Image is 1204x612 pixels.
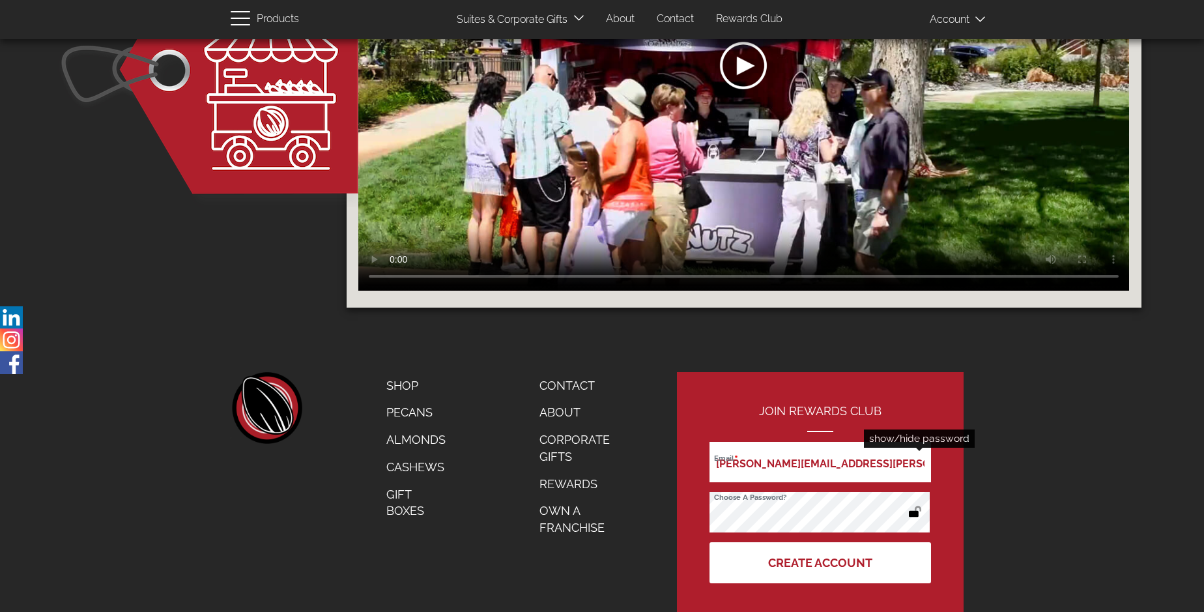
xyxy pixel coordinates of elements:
[377,454,455,481] a: Cashews
[447,7,571,33] a: Suites & Corporate Gifts
[530,426,635,470] a: Corporate Gifts
[709,405,931,432] h2: Join Rewards Club
[530,372,635,400] a: Contact
[377,372,455,400] a: Shop
[377,399,455,426] a: Pecans
[596,7,644,32] a: About
[231,372,302,444] a: home
[377,426,455,454] a: Almonds
[530,471,635,498] a: Rewards
[530,497,635,541] a: Own a Franchise
[647,7,704,32] a: Contact
[257,10,299,29] span: Products
[864,430,975,448] div: show/hide password
[709,442,931,482] input: Email
[377,481,455,525] a: Gift Boxes
[706,7,792,32] a: Rewards Club
[709,542,931,583] button: Create Account
[530,399,635,426] a: About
